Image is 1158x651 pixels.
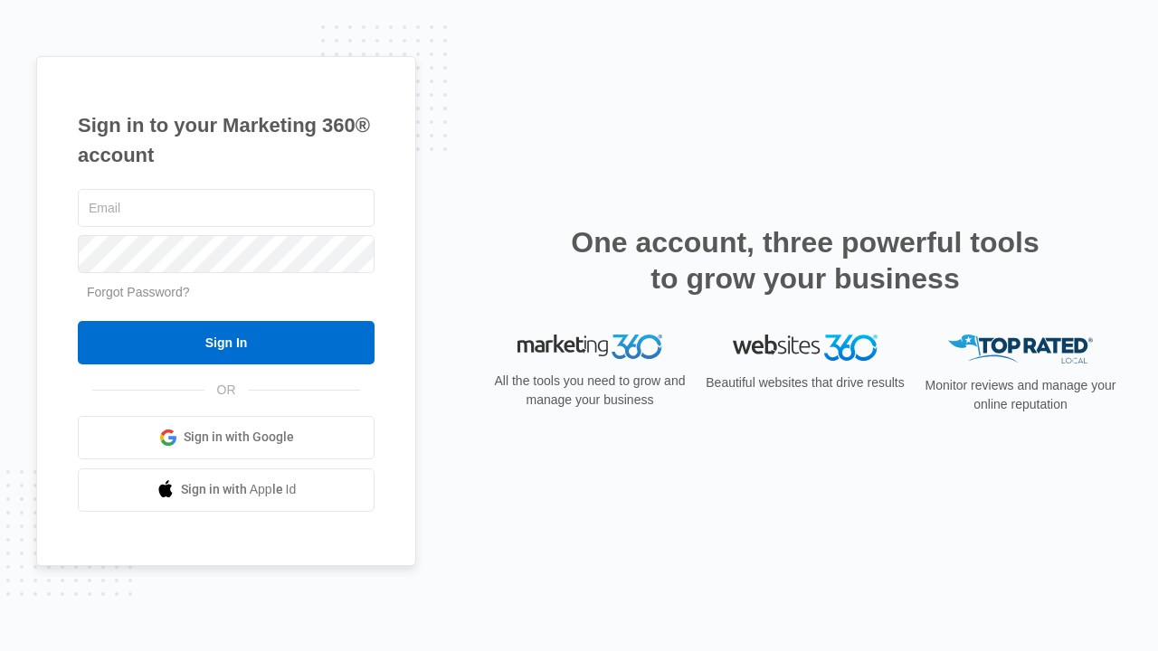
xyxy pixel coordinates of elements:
[704,373,906,392] p: Beautiful websites that drive results
[489,372,691,410] p: All the tools you need to grow and manage your business
[565,224,1045,297] h2: One account, three powerful tools to grow your business
[78,110,375,170] h1: Sign in to your Marketing 360® account
[181,480,297,499] span: Sign in with Apple Id
[78,468,375,512] a: Sign in with Apple Id
[78,321,375,364] input: Sign In
[184,428,294,447] span: Sign in with Google
[204,381,249,400] span: OR
[733,335,878,361] img: Websites 360
[919,376,1122,414] p: Monitor reviews and manage your online reputation
[517,335,662,360] img: Marketing 360
[87,285,190,299] a: Forgot Password?
[948,335,1093,364] img: Top Rated Local
[78,189,375,227] input: Email
[78,416,375,459] a: Sign in with Google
